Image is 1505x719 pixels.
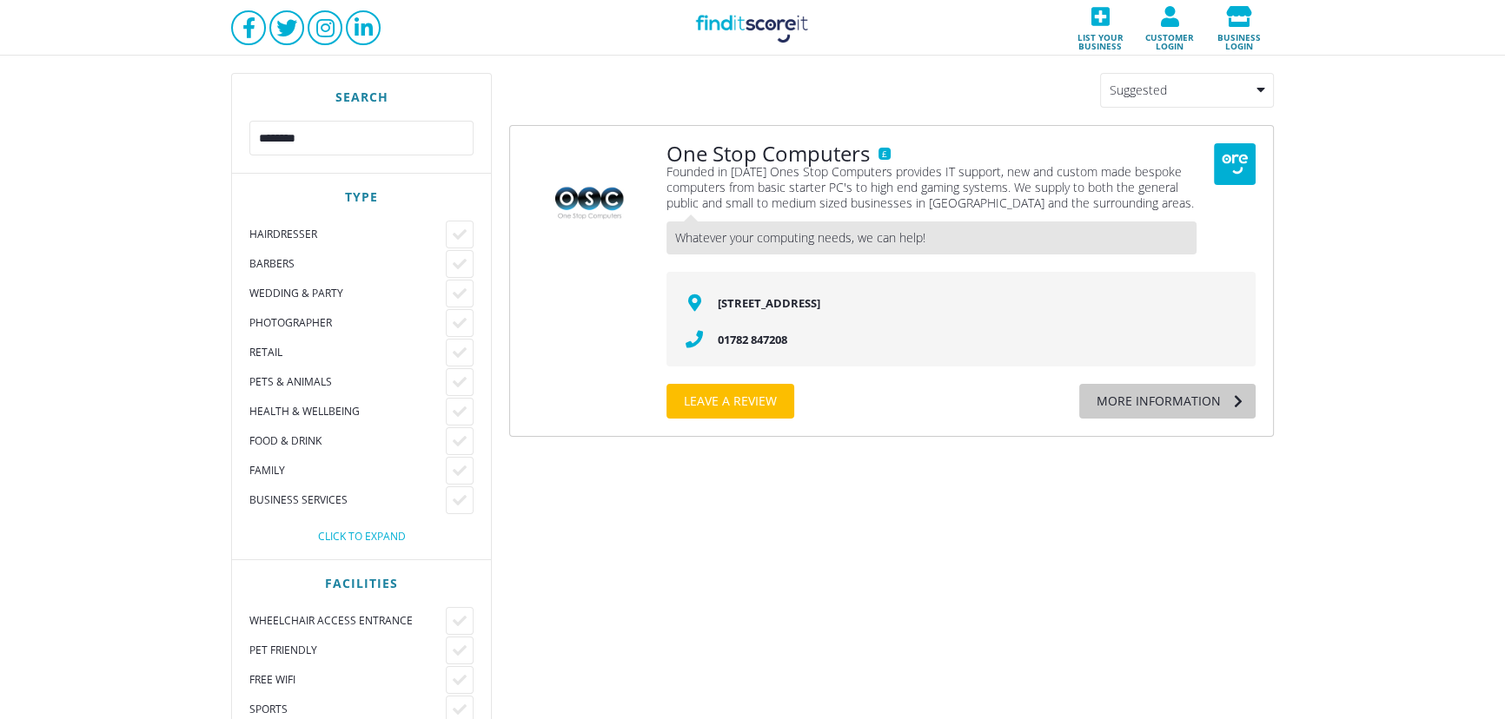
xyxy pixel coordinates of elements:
[1210,27,1269,50] span: Business login
[249,316,446,330] div: Photographer
[249,531,474,542] div: Click to expand
[249,257,446,271] div: Barbers
[1065,1,1135,56] a: List your business
[666,384,794,419] a: Leave a review
[666,143,870,164] a: One Stop Computers
[718,295,820,311] a: [STREET_ADDRESS]
[249,643,446,657] div: Pet friendly
[718,332,787,347] a: 01782 847208
[1204,1,1274,56] a: Business login
[1140,27,1199,50] span: Customer login
[249,703,446,716] div: Sports
[249,614,446,628] div: Wheelchair access entrance
[249,346,446,359] div: Retail
[249,577,474,590] div: Facilities
[249,464,446,478] div: Family
[249,287,446,300] div: Wedding & Party
[249,493,446,507] div: Business Services
[249,91,474,103] div: Search
[878,148,891,160] div: £
[249,228,446,241] div: Hairdresser
[249,434,446,448] div: Food & Drink
[249,375,446,389] div: Pets & Animals
[1079,384,1256,419] a: More information
[249,191,474,203] div: Type
[666,221,1197,254] div: Whatever your computing needs, we can help!
[1135,1,1204,56] a: Customer login
[1100,73,1274,108] div: Suggested
[1079,384,1221,419] div: More information
[249,405,446,419] div: Health & Wellbeing
[249,673,446,687] div: Free WiFi
[1071,27,1130,50] span: List your business
[666,164,1197,211] div: Founded in [DATE] Ones Stop Computers provides IT support, new and custom made bespoke computers ...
